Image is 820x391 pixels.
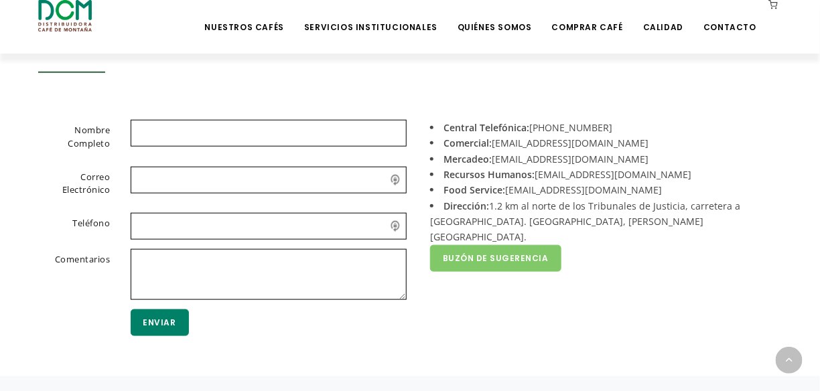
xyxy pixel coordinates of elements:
strong: Food Service: [443,183,505,196]
strong: Comercial: [443,137,492,149]
label: Comentarios [21,249,121,297]
a: Comprar Café [544,1,631,33]
label: Correo Electrónico [21,167,121,202]
li: [EMAIL_ADDRESS][DOMAIN_NAME] [430,167,772,182]
strong: Mercadeo: [443,153,492,165]
li: [PHONE_NUMBER] [430,120,772,135]
a: Quiénes Somos [450,1,540,33]
label: Nombre Completo [21,120,121,155]
a: Calidad [635,1,691,33]
strong: Recursos Humanos: [443,168,535,181]
li: [EMAIL_ADDRESS][DOMAIN_NAME] [430,135,772,151]
a: Nuestros Cafés [197,1,292,33]
a: Servicios Institucionales [296,1,446,33]
a: Buzón de Sugerencia [430,245,561,272]
a: Contacto [695,1,764,33]
label: Teléfono [21,213,121,237]
button: Enviar [131,309,189,336]
li: [EMAIL_ADDRESS][DOMAIN_NAME] [430,151,772,167]
strong: Dirección: [443,200,489,212]
strong: Central Telefónica: [443,121,529,134]
li: [EMAIL_ADDRESS][DOMAIN_NAME] [430,182,772,198]
li: 1.2 km al norte de los Tribunales de Justicia, carretera a [GEOGRAPHIC_DATA]. [GEOGRAPHIC_DATA], ... [430,198,772,245]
